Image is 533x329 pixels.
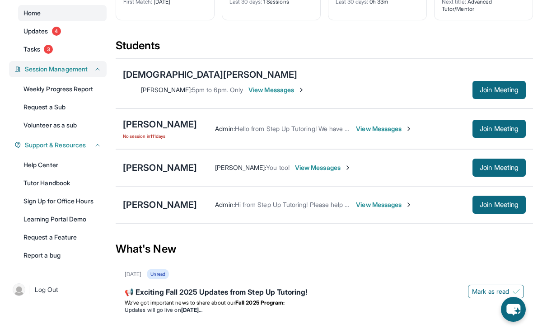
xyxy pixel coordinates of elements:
[298,86,305,94] img: Chevron-Right
[25,141,86,150] span: Support & Resources
[18,229,107,245] a: Request a Feature
[266,164,290,171] span: You too!
[472,159,526,177] button: Join Meeting
[21,141,101,150] button: Support & Resources
[35,285,58,294] span: Log Out
[29,284,31,295] span: |
[356,124,412,133] span: View Messages
[123,68,297,81] div: [DEMOGRAPHIC_DATA][PERSON_NAME]
[23,27,48,36] span: Updates
[215,125,234,132] span: Admin :
[116,38,533,58] div: Students
[141,86,192,94] span: [PERSON_NAME] :
[18,175,107,191] a: Tutor Handbook
[18,211,107,227] a: Learning Portal Demo
[192,86,243,94] span: 5pm to 6pm. Only
[18,23,107,39] a: Updates4
[18,41,107,57] a: Tasks3
[125,306,524,314] li: Updates will go live on
[125,287,524,299] div: 📢 Exciting Fall 2025 Updates from Step Up Tutoring!
[116,229,533,269] div: What's New
[13,283,25,296] img: user-img
[125,299,235,306] span: We’ve got important news to share about our
[480,87,519,93] span: Join Meeting
[235,299,285,306] strong: Fall 2025 Program:
[344,164,351,171] img: Chevron-Right
[18,157,107,173] a: Help Center
[25,65,88,74] span: Session Management
[468,285,524,298] button: Mark as read
[18,117,107,133] a: Volunteer as a sub
[21,65,101,74] button: Session Management
[147,269,168,279] div: Unread
[181,306,202,313] strong: [DATE]
[472,287,509,296] span: Mark as read
[215,201,234,208] span: Admin :
[18,193,107,209] a: Sign Up for Office Hours
[472,196,526,214] button: Join Meeting
[405,125,412,132] img: Chevron-Right
[18,81,107,97] a: Weekly Progress Report
[480,202,519,207] span: Join Meeting
[472,81,526,99] button: Join Meeting
[18,99,107,115] a: Request a Sub
[513,288,520,295] img: Mark as read
[480,126,519,132] span: Join Meeting
[23,9,41,18] span: Home
[356,200,412,209] span: View Messages
[501,297,526,322] button: chat-button
[125,271,141,278] div: [DATE]
[405,201,412,208] img: Chevron-Right
[23,45,40,54] span: Tasks
[123,198,197,211] div: [PERSON_NAME]
[295,163,351,172] span: View Messages
[44,45,53,54] span: 3
[18,247,107,263] a: Report a bug
[52,27,61,36] span: 4
[123,161,197,174] div: [PERSON_NAME]
[18,5,107,21] a: Home
[472,120,526,138] button: Join Meeting
[123,118,197,131] div: [PERSON_NAME]
[9,280,107,300] a: |Log Out
[215,164,266,171] span: [PERSON_NAME] :
[248,85,305,94] span: View Messages
[480,165,519,170] span: Join Meeting
[123,132,197,140] span: No session in 111 days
